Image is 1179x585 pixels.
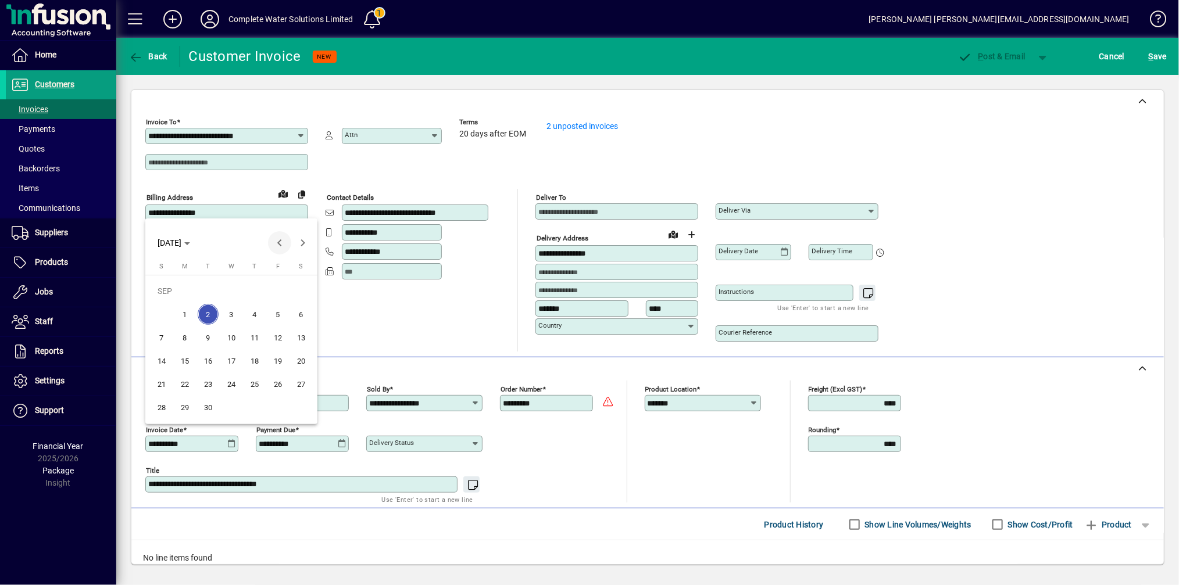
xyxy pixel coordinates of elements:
button: Next month [291,231,315,254]
button: Sat Sep 06 2025 [290,303,313,326]
span: 9 [198,327,219,348]
span: S [299,263,303,270]
button: Thu Sep 18 2025 [243,349,266,372]
span: 3 [221,304,242,325]
button: Sat Sep 20 2025 [290,349,313,372]
button: Thu Sep 11 2025 [243,326,266,349]
span: 21 [151,374,172,394]
span: 25 [244,374,265,394]
span: M [182,263,188,270]
span: 5 [267,304,288,325]
button: Tue Sep 23 2025 [196,372,220,396]
span: 7 [151,327,172,348]
button: Sun Sep 28 2025 [150,396,173,419]
button: Tue Sep 30 2025 [196,396,220,419]
button: Tue Sep 09 2025 [196,326,220,349]
button: Previous month [268,231,291,254]
button: Mon Sep 15 2025 [173,349,196,372]
button: Sat Sep 27 2025 [290,372,313,396]
button: Thu Sep 04 2025 [243,303,266,326]
button: Tue Sep 02 2025 [196,303,220,326]
span: 20 [291,350,312,371]
td: SEP [150,279,313,303]
span: 22 [174,374,195,394]
span: S [159,263,163,270]
span: 11 [244,327,265,348]
button: Mon Sep 01 2025 [173,303,196,326]
span: 14 [151,350,172,371]
span: 28 [151,397,172,418]
span: 18 [244,350,265,371]
span: F [276,263,280,270]
span: 24 [221,374,242,394]
span: T [206,263,210,270]
button: Choose month and year [153,232,195,253]
button: Fri Sep 26 2025 [266,372,290,396]
button: Mon Sep 22 2025 [173,372,196,396]
button: Tue Sep 16 2025 [196,349,220,372]
span: 29 [174,397,195,418]
span: 26 [267,374,288,394]
button: Sun Sep 07 2025 [150,326,173,349]
span: 4 [244,304,265,325]
button: Mon Sep 08 2025 [173,326,196,349]
button: Mon Sep 29 2025 [173,396,196,419]
button: Wed Sep 17 2025 [220,349,243,372]
span: 15 [174,350,195,371]
span: 30 [198,397,219,418]
span: 2 [198,304,219,325]
span: T [252,263,256,270]
span: 23 [198,374,219,394]
span: 16 [198,350,219,371]
span: 6 [291,304,312,325]
span: 8 [174,327,195,348]
span: 19 [267,350,288,371]
button: Fri Sep 05 2025 [266,303,290,326]
span: 12 [267,327,288,348]
span: 10 [221,327,242,348]
span: 1 [174,304,195,325]
span: 17 [221,350,242,371]
button: Wed Sep 03 2025 [220,303,243,326]
button: Thu Sep 25 2025 [243,372,266,396]
span: W [228,263,234,270]
button: Sun Sep 14 2025 [150,349,173,372]
button: Sat Sep 13 2025 [290,326,313,349]
button: Sun Sep 21 2025 [150,372,173,396]
span: 27 [291,374,312,394]
button: Fri Sep 12 2025 [266,326,290,349]
span: 13 [291,327,312,348]
button: Fri Sep 19 2025 [266,349,290,372]
button: Wed Sep 24 2025 [220,372,243,396]
span: [DATE] [158,238,181,247]
button: Wed Sep 10 2025 [220,326,243,349]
